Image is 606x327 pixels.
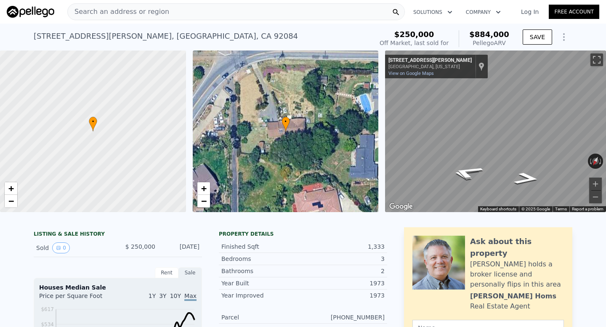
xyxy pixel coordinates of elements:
[8,196,14,206] span: −
[221,267,303,275] div: Bathrooms
[39,283,197,292] div: Houses Median Sale
[221,313,303,322] div: Parcel
[197,195,210,207] a: Zoom out
[470,301,530,311] div: Real Estate Agent
[385,51,606,212] div: Map
[68,7,169,17] span: Search an address or region
[221,291,303,300] div: Year Improved
[303,267,385,275] div: 2
[503,170,550,188] path: Go West, Osborne St
[469,30,509,39] span: $884,000
[159,292,166,299] span: 3Y
[407,5,459,20] button: Solutions
[36,242,111,253] div: Sold
[588,154,593,169] button: Rotate counterclockwise
[5,195,17,207] a: Zoom out
[303,279,385,287] div: 1973
[387,201,415,212] a: Open this area in Google Maps (opens a new window)
[34,231,202,239] div: LISTING & SALE HISTORY
[162,242,199,253] div: [DATE]
[170,292,181,299] span: 10Y
[7,6,54,18] img: Pellego
[549,5,599,19] a: Free Account
[52,242,70,253] button: View historical data
[459,5,508,20] button: Company
[589,191,602,203] button: Zoom out
[388,71,434,76] a: View on Google Maps
[470,291,556,301] div: [PERSON_NAME] Homs
[221,255,303,263] div: Bedrooms
[303,313,385,322] div: [PHONE_NUMBER]
[219,231,387,237] div: Property details
[125,243,155,250] span: $ 250,000
[380,39,449,47] div: Off Market, last sold for
[385,51,606,212] div: Street View
[178,267,202,278] div: Sale
[394,30,434,39] span: $250,000
[469,39,509,47] div: Pellego ARV
[387,201,415,212] img: Google
[8,183,14,194] span: +
[480,206,516,212] button: Keyboard shortcuts
[201,183,206,194] span: +
[149,292,156,299] span: 1Y
[34,30,298,42] div: [STREET_ADDRESS][PERSON_NAME] , [GEOGRAPHIC_DATA] , CA 92084
[572,207,603,211] a: Report a problem
[589,153,602,170] button: Reset the view
[555,207,567,211] a: Terms (opens in new tab)
[197,182,210,195] a: Zoom in
[590,53,603,66] button: Toggle fullscreen view
[555,29,572,45] button: Show Options
[89,118,97,125] span: •
[511,8,549,16] a: Log In
[470,236,564,259] div: Ask about this property
[470,259,564,290] div: [PERSON_NAME] holds a broker license and personally flips in this area
[523,29,552,45] button: SAVE
[599,154,603,169] button: Rotate clockwise
[282,117,290,131] div: •
[303,255,385,263] div: 3
[439,162,496,182] path: Go East, Osborne St
[155,267,178,278] div: Rent
[89,117,97,131] div: •
[282,118,290,125] span: •
[184,292,197,301] span: Max
[521,207,550,211] span: © 2025 Google
[5,182,17,195] a: Zoom in
[303,291,385,300] div: 1973
[478,62,484,71] a: Show location on map
[303,242,385,251] div: 1,333
[221,279,303,287] div: Year Built
[41,306,54,312] tspan: $617
[39,292,118,305] div: Price per Square Foot
[589,178,602,190] button: Zoom in
[388,57,472,64] div: [STREET_ADDRESS][PERSON_NAME]
[221,242,303,251] div: Finished Sqft
[388,64,472,69] div: [GEOGRAPHIC_DATA], [US_STATE]
[201,196,206,206] span: −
